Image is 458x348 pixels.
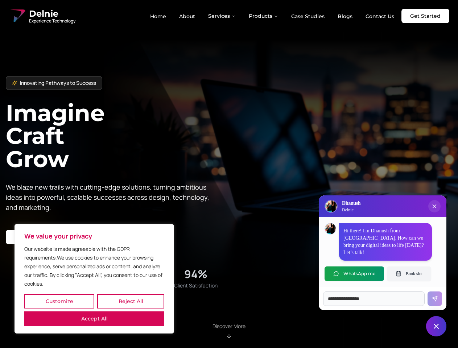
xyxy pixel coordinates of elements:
[24,294,94,308] button: Customize
[144,10,172,22] a: Home
[285,10,330,22] a: Case Studies
[342,207,360,213] p: Delnie
[428,200,441,212] button: Close chat popup
[6,182,215,212] p: We blaze new trails with cutting-edge solutions, turning ambitious ideas into powerful, scalable ...
[213,323,245,339] div: Scroll to About section
[401,9,449,23] a: Get Started
[325,223,336,234] img: Dhanush
[24,245,164,288] p: Our website is made agreeable with the GDPR requirements.We use cookies to enhance your browsing ...
[426,316,446,336] button: Close chat
[387,266,431,281] button: Book slot
[332,10,358,22] a: Blogs
[343,227,428,256] p: Hi there! I'm Dhanush from [GEOGRAPHIC_DATA]. How can we bring your digital ideas to life [DATE]?...
[325,266,384,281] button: WhatsApp me
[325,200,337,212] img: Delnie Logo
[6,101,229,170] h1: Imagine Craft Grow
[360,10,400,22] a: Contact Us
[24,311,164,326] button: Accept All
[9,7,26,25] img: Delnie Logo
[184,268,207,281] div: 94%
[202,9,242,23] button: Services
[97,294,164,308] button: Reject All
[213,323,245,330] p: Discover More
[144,9,400,23] nav: Main
[29,8,75,20] span: Delnie
[9,7,75,25] a: Delnie Logo Full
[174,282,218,289] span: Client Satisfaction
[20,79,96,87] span: Innovating Pathways to Success
[342,200,360,207] h3: Dhanush
[243,9,284,23] button: Products
[24,232,164,240] p: We value your privacy
[173,10,201,22] a: About
[6,230,89,244] a: Start your project with us
[29,18,75,24] span: Experience Technology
